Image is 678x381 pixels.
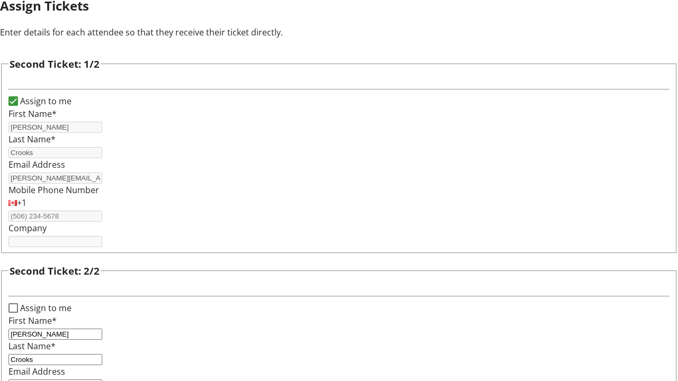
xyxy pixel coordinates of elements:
label: First Name* [8,108,57,120]
input: (506) 234-5678 [8,211,102,222]
label: Last Name* [8,133,56,145]
label: Assign to me [18,302,72,314]
h3: Second Ticket: 2/2 [10,264,100,278]
label: Email Address [8,366,65,377]
label: Mobile Phone Number [8,184,99,196]
label: Company [8,222,47,234]
label: Assign to me [18,95,72,107]
label: First Name* [8,315,57,326]
label: Last Name* [8,340,56,352]
label: Email Address [8,159,65,170]
h3: Second Ticket: 1/2 [10,57,100,71]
